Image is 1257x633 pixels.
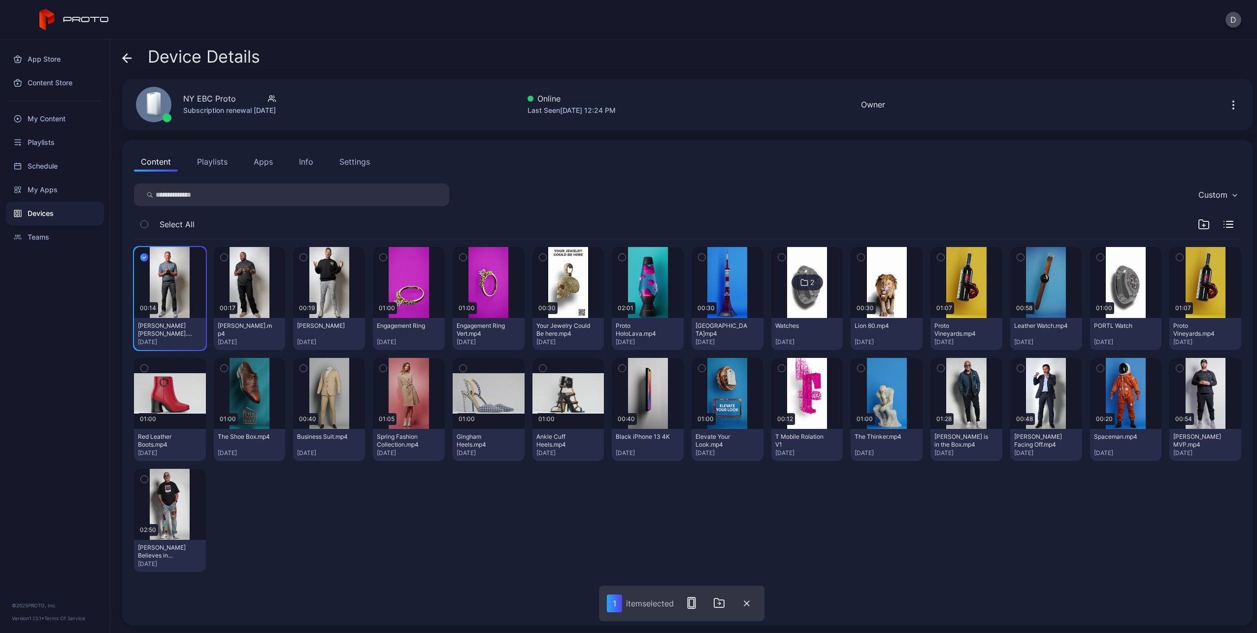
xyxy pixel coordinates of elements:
div: Manny Pacquiao Facing Off.mp4 [1014,433,1068,449]
button: [PERSON_NAME][DATE] [293,318,365,350]
div: [DATE] [1094,338,1158,346]
div: [DATE] [775,449,839,457]
a: Schedule [6,154,104,178]
button: [GEOGRAPHIC_DATA]mp4[DATE] [692,318,763,350]
div: [DATE] [695,338,760,346]
span: Version 1.13.1 • [12,615,44,621]
div: Ankle Cuff Heels.mp4 [536,433,591,449]
a: Content Store [6,71,104,95]
div: Spaceman.mp4 [1094,433,1148,441]
button: Elevate Your Look.mp4[DATE] [692,429,763,461]
div: [DATE] [457,449,521,457]
button: Proto HoloLava.mp4[DATE] [612,318,684,350]
div: Howie Mandel is in the Box.mp4 [934,433,989,449]
a: Playlists [6,131,104,154]
span: Select All [160,218,195,230]
div: [DATE] [297,338,361,346]
a: App Store [6,47,104,71]
div: Matt Leinart [297,322,351,330]
button: Info [292,152,320,172]
button: T Mobile Rolation V1[DATE] [771,429,843,461]
div: Watches [775,322,829,330]
button: Red Leather Boots.mp4[DATE] [134,429,206,461]
div: [DATE] [377,338,441,346]
button: Engagement Ring[DATE] [373,318,445,350]
div: Tokyo Tower.mp4 [695,322,750,338]
button: [PERSON_NAME].mp4[DATE] [214,318,286,350]
div: [DATE] [616,449,680,457]
button: Custom [1193,183,1241,206]
div: [DATE] [855,338,919,346]
div: [DATE] [1094,449,1158,457]
button: Proto Vineyards.mp4[DATE] [1169,318,1241,350]
div: Mark Ingram.mp4 [218,322,272,338]
div: [DATE] [934,338,998,346]
div: Red Leather Boots.mp4 [138,433,192,449]
div: Engagement Ring Vert.mp4 [457,322,511,338]
button: [PERSON_NAME] Facing Off.mp4[DATE] [1010,429,1082,461]
div: Subscription renewal [DATE] [183,105,276,116]
button: Your Jewelry Could Be here.mp4[DATE] [532,318,604,350]
button: Black iPhone 13 4K[DATE] [612,429,684,461]
div: [DATE] [775,338,839,346]
div: Last Seen [DATE] 12:24 PM [528,105,616,116]
button: The Thinker.mp4[DATE] [851,429,923,461]
button: Engagement Ring Vert.mp4[DATE] [453,318,525,350]
div: Business Suit.mp4 [297,433,351,441]
a: Devices [6,202,104,225]
div: Online [528,93,616,105]
div: 1 [607,595,622,612]
div: [DATE] [218,338,282,346]
button: Business Suit.mp4[DATE] [293,429,365,461]
button: D [1225,12,1241,28]
button: Watches[DATE] [771,318,843,350]
div: [DATE] [1014,449,1078,457]
div: The Thinker.mp4 [855,433,909,441]
a: My Apps [6,178,104,202]
button: Apps [247,152,280,172]
div: [DATE] [855,449,919,457]
button: Leather Watch.mp4[DATE] [1010,318,1082,350]
div: [DATE] [138,338,202,346]
div: [DATE] [695,449,760,457]
div: [DATE] [536,449,600,457]
div: [DATE] [377,449,441,457]
div: [DATE] [1173,449,1237,457]
div: Proto Vineyards.mp4 [934,322,989,338]
div: [DATE] [1014,338,1078,346]
button: Content [134,152,178,172]
button: Playlists [190,152,234,172]
button: Spaceman.mp4[DATE] [1090,429,1162,461]
div: Proto HoloLava.mp4 [616,322,670,338]
div: Albert Pujols MVP.mp4 [1173,433,1227,449]
button: The Shoe Box.mp4[DATE] [214,429,286,461]
div: [DATE] [297,449,361,457]
button: Proto Vineyards.mp4[DATE] [930,318,1002,350]
div: Elevate Your Look.mp4 [695,433,750,449]
button: [PERSON_NAME] is in the Box.mp4[DATE] [930,429,1002,461]
div: The Shoe Box.mp4 [218,433,272,441]
div: Spring Fashion Collection.mp4 [377,433,431,449]
button: Gingham Heels.mp4[DATE] [453,429,525,461]
button: [PERSON_NAME] [PERSON_NAME].mp4[DATE] [134,318,206,350]
a: Teams [6,225,104,249]
div: [DATE] [138,560,202,568]
button: Spring Fashion Collection.mp4[DATE] [373,429,445,461]
button: Settings [332,152,377,172]
a: My Content [6,107,104,131]
div: © 2025 PROTO, Inc. [12,601,98,609]
div: Black iPhone 13 4K [616,433,670,441]
div: Settings [339,156,370,168]
div: [DATE] [934,449,998,457]
div: Gingham Heels.mp4 [457,433,511,449]
div: NY EBC Proto [183,93,236,105]
div: [DATE] [536,338,600,346]
div: Rob Stone Fox.mp4 [138,322,192,338]
div: Your Jewelry Could Be here.mp4 [536,322,591,338]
